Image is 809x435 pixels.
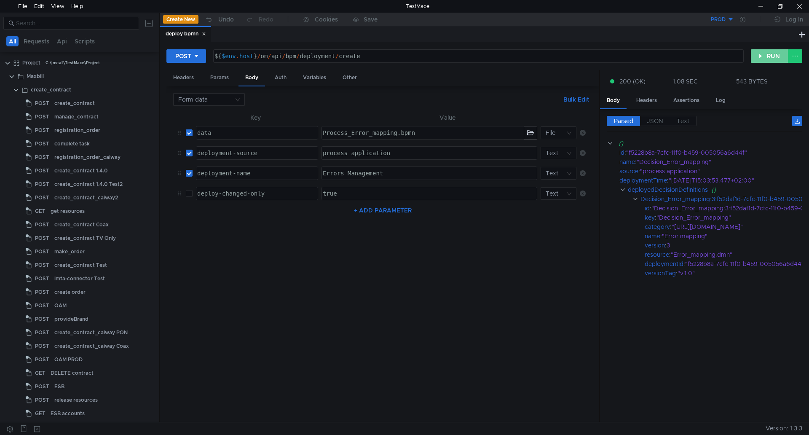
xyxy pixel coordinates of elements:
[268,70,293,86] div: Auth
[35,313,49,325] span: POST
[296,70,333,86] div: Variables
[46,56,100,69] div: C:\Install\TestMace\Project
[54,394,98,406] div: release resources
[35,421,46,433] span: GET
[318,113,576,123] th: Value
[238,70,265,86] div: Body
[54,110,99,123] div: manage_contract
[54,286,86,298] div: create order
[619,176,667,185] div: deploymentTime
[628,185,708,194] div: deployedDecisionDefinitions
[163,15,198,24] button: Create New
[35,286,49,298] span: POST
[35,191,49,204] span: POST
[630,93,664,108] div: Headers
[35,232,49,244] span: POST
[175,51,191,61] div: POST
[619,166,638,176] div: source
[54,164,107,177] div: create_contract 1.4.0
[736,78,768,85] div: 543 BYTES
[35,380,49,393] span: POST
[35,218,49,231] span: POST
[645,250,669,259] div: resource
[336,70,364,86] div: Other
[619,77,646,86] span: 200 (OK)
[54,137,90,150] div: complete task
[51,407,85,420] div: ESB accounts
[673,78,698,85] div: 1.08 SEC
[364,16,378,22] div: Save
[166,49,206,63] button: POST
[35,151,49,164] span: POST
[751,49,788,63] button: RUN
[645,241,665,250] div: version
[619,157,635,166] div: name
[54,299,67,312] div: OAM
[259,14,273,24] div: Redo
[54,218,109,231] div: create_contract Coax
[51,205,85,217] div: get resources
[645,213,655,222] div: key
[54,36,70,46] button: Api
[54,245,85,258] div: make_order
[27,70,44,83] div: Maxbill
[166,30,206,38] div: deploy bpmn
[240,13,279,26] button: Redo
[54,340,129,352] div: create_contract_caiway Coax
[785,14,803,24] div: Log In
[619,148,624,157] div: id
[675,13,734,26] button: PROD
[54,313,88,325] div: provideBrand
[54,124,100,137] div: registration_order
[35,178,49,191] span: POST
[645,204,650,213] div: id
[193,113,319,123] th: Key
[54,178,123,191] div: create_contract 1.4.0 Test2
[6,36,19,46] button: All
[54,353,83,366] div: OAM PROD
[35,164,49,177] span: POST
[35,299,49,312] span: POST
[560,94,592,105] button: Bulk Edit
[711,16,726,24] div: PROD
[35,110,49,123] span: POST
[51,421,75,433] div: ESB Copy
[35,353,49,366] span: POST
[22,56,40,69] div: Project
[645,269,676,278] div: versionTag
[35,407,46,420] span: GET
[709,93,732,108] div: Log
[766,422,802,435] span: Version: 1.3.3
[54,259,107,271] div: create_contract Test
[35,394,49,406] span: POST
[54,380,64,393] div: ESB
[614,117,633,125] span: Parsed
[35,367,46,379] span: GET
[51,367,94,379] div: DELETE contract
[35,340,49,352] span: POST
[35,205,46,217] span: GET
[54,232,116,244] div: create_contract TV Only
[35,97,49,110] span: POST
[54,191,118,204] div: create_contract_caiway2
[315,14,338,24] div: Cookies
[54,97,95,110] div: create_contract
[35,124,49,137] span: POST
[351,205,415,215] button: + ADD PARAMETER
[31,83,71,96] div: create_contract
[600,93,627,109] div: Body
[54,151,121,164] div: registration_order_caiway
[645,231,660,241] div: name
[72,36,97,46] button: Scripts
[21,36,52,46] button: Requests
[35,272,49,285] span: POST
[645,259,683,269] div: deploymentId
[166,70,201,86] div: Headers
[16,19,134,28] input: Search...
[204,70,236,86] div: Params
[54,326,128,339] div: create_contract_caiway PON
[667,93,706,108] div: Assertions
[198,13,240,26] button: Undo
[647,117,663,125] span: JSON
[218,14,234,24] div: Undo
